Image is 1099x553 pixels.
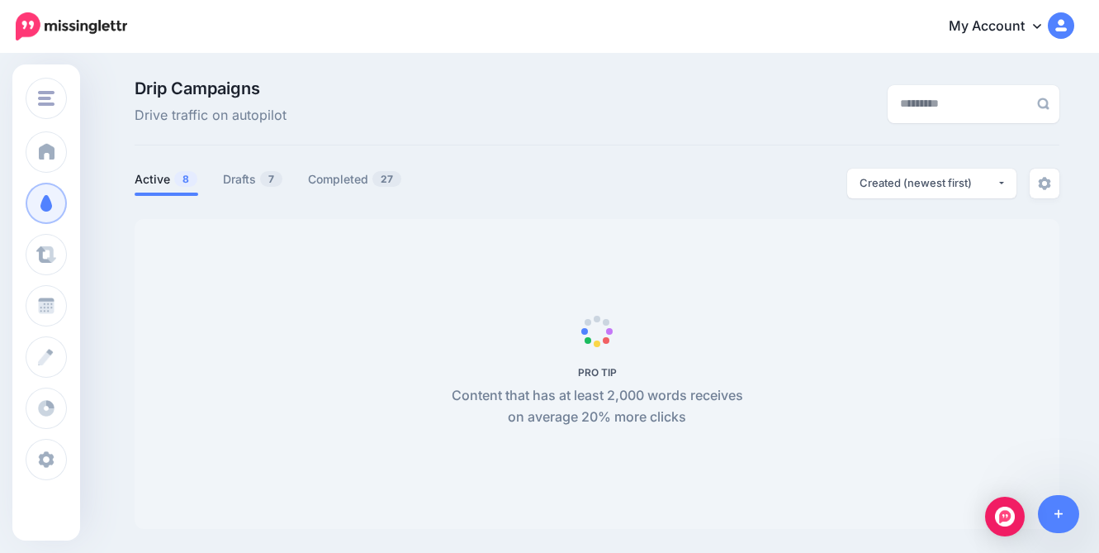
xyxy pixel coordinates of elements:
[1038,177,1051,190] img: settings-grey.png
[372,171,401,187] span: 27
[135,105,287,126] span: Drive traffic on autopilot
[135,80,287,97] span: Drip Campaigns
[985,497,1025,536] div: Open Intercom Messenger
[847,169,1016,198] button: Created (newest first)
[308,169,402,189] a: Completed27
[16,12,127,41] img: Missinglettr
[223,169,283,189] a: Drafts7
[174,171,197,187] span: 8
[260,171,282,187] span: 7
[860,175,997,191] div: Created (newest first)
[443,385,752,428] p: Content that has at least 2,000 words receives on average 20% more clicks
[443,366,752,379] h5: PRO TIP
[135,169,198,189] a: Active8
[1037,98,1049,110] img: search-grey-6.png
[932,7,1074,47] a: My Account
[38,91,54,106] img: menu.png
